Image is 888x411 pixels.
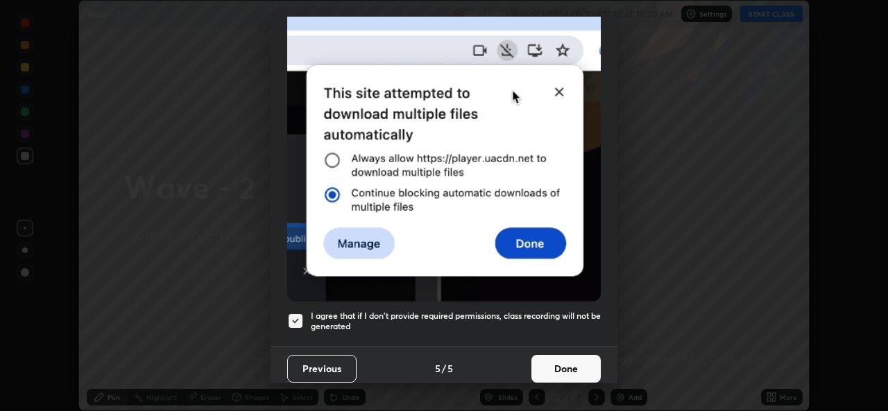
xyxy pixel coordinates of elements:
[442,361,446,376] h4: /
[435,361,441,376] h4: 5
[447,361,453,376] h4: 5
[287,355,357,383] button: Previous
[311,311,601,332] h5: I agree that if I don't provide required permissions, class recording will not be generated
[531,355,601,383] button: Done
